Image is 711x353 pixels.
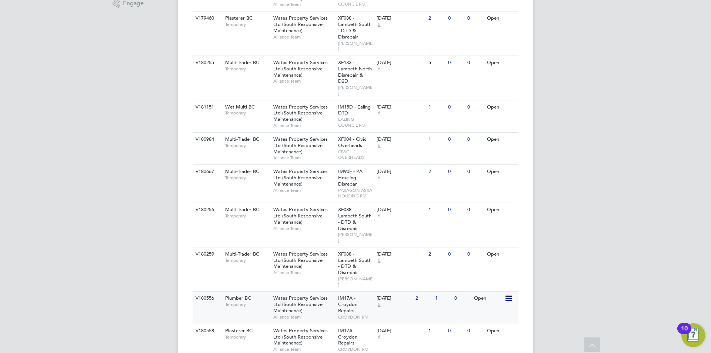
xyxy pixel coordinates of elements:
span: Alliance Team [273,155,334,161]
div: 0 [446,203,465,217]
div: V180256 [194,203,220,217]
span: Temporary [225,110,270,116]
span: Wates Property Services Ltd (South Responsive Maintenance) [273,59,328,78]
span: Temporary [225,143,270,149]
span: XF088 - Lambeth South - DTD & Disrepair [338,15,371,40]
div: [DATE] [377,328,425,334]
div: Open [485,56,517,70]
div: 10 [681,329,688,338]
span: 6 [377,110,381,116]
div: 0 [465,324,485,338]
div: 0 [465,203,485,217]
span: XF133 - Lambeth North Disrepair & D2D [338,59,372,84]
span: Wates Property Services Ltd (South Responsive Maintenance) [273,327,328,346]
div: V180984 [194,133,220,146]
span: IM90F - PA Housing Disrepar [338,168,363,187]
div: Open [485,11,517,25]
span: [PERSON_NAME] [338,40,373,52]
span: Alliance Team [273,78,334,84]
span: XF088 - Lambeth South - DTD & Disrepair [338,251,371,276]
div: 1 [427,324,446,338]
span: Multi-Trader BC [225,168,259,174]
span: Wates Property Services Ltd (South Responsive Maintenance) [273,251,328,270]
div: Open [485,133,517,146]
span: [PERSON_NAME] [338,232,373,243]
span: Wet Multi BC [225,104,255,110]
div: 0 [446,133,465,146]
span: Alliance Team [273,226,334,232]
span: 6 [377,143,381,149]
div: [DATE] [377,60,425,66]
div: 2 [414,292,433,305]
div: [DATE] [377,104,425,110]
span: Temporary [225,302,270,307]
span: 6 [377,175,381,181]
div: 1 [427,100,446,114]
span: CIVIC OVERHEADS [338,149,373,160]
span: Plumber BC [225,295,251,301]
div: 0 [465,11,485,25]
span: Wates Property Services Ltd (South Responsive Maintenance) [273,104,328,123]
span: Wates Property Services Ltd (South Responsive Maintenance) [273,168,328,187]
span: Alliance Team [273,314,334,320]
span: 6 [377,334,381,340]
div: V181151 [194,100,220,114]
div: Open [485,165,517,179]
div: 1 [427,203,446,217]
div: 0 [446,56,465,70]
div: V180259 [194,247,220,261]
div: 0 [453,292,472,305]
span: Multi-Trader BC [225,59,259,66]
div: 2 [427,247,446,261]
div: [DATE] [377,251,425,257]
span: PARAGON ASRA HOUSING RM [338,187,373,199]
div: [DATE] [377,169,425,175]
span: Multi-Trader BC [225,251,259,257]
span: Alliance Team [273,346,334,352]
div: 0 [446,324,465,338]
span: CROYDON RM [338,346,373,352]
div: Open [485,324,517,338]
div: 0 [446,165,465,179]
span: Temporary [225,334,270,340]
span: Wates Property Services Ltd (South Responsive Maintenance) [273,206,328,225]
div: V180667 [194,165,220,179]
div: [DATE] [377,295,412,302]
div: 2 [427,165,446,179]
span: Multi-Trader BC [225,136,259,142]
span: Temporary [225,257,270,263]
div: Open [485,100,517,114]
div: 2 [427,11,446,25]
span: [PERSON_NAME] [338,84,373,96]
span: Plasterer BC [225,327,253,334]
span: Alliance Team [273,123,334,129]
div: V179460 [194,11,220,25]
span: Temporary [225,66,270,72]
span: Multi-Trader BC [225,206,259,213]
div: 0 [465,133,485,146]
span: Temporary [225,213,270,219]
div: 5 [427,56,446,70]
span: Alliance Team [273,34,334,40]
div: 0 [446,100,465,114]
span: XF088 - Lambeth South - DTD & Disrepair [338,206,371,232]
div: 0 [465,56,485,70]
span: Wates Property Services Ltd (South Responsive Maintenance) [273,15,328,34]
span: CROYDON RM [338,314,373,320]
button: Open Resource Center, 10 new notifications [681,323,705,347]
span: Alliance Team [273,187,334,193]
div: Open [472,292,504,305]
div: 0 [465,247,485,261]
span: IM17A - Croydon Repairs [338,295,357,314]
span: 6 [377,257,381,264]
div: 0 [446,247,465,261]
div: V180255 [194,56,220,70]
div: [DATE] [377,136,425,143]
div: 0 [465,100,485,114]
span: 6 [377,213,381,219]
span: [PERSON_NAME] [338,276,373,287]
span: XF004 - Civic Overheads [338,136,366,149]
div: [DATE] [377,15,425,21]
div: 1 [433,292,453,305]
div: 1 [427,133,446,146]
